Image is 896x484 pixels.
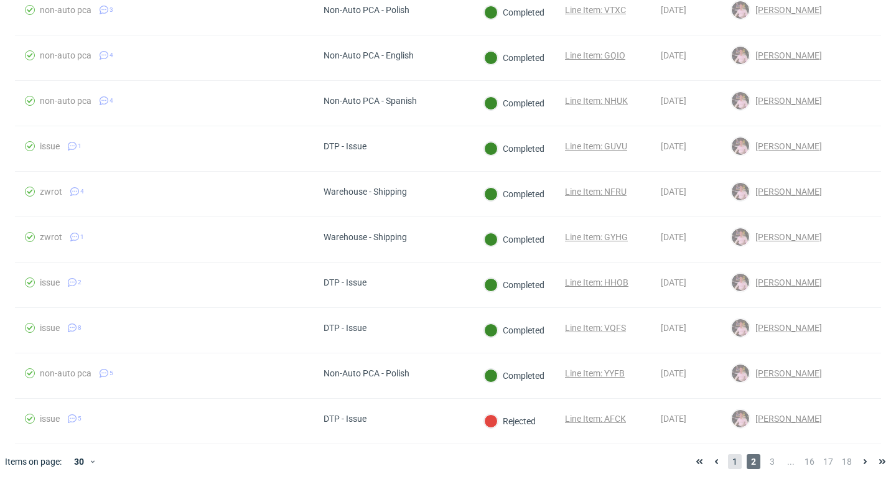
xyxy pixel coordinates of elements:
span: 1 [78,141,82,151]
span: [PERSON_NAME] [750,187,822,197]
div: non-auto pca [40,368,91,378]
span: [PERSON_NAME] [750,414,822,424]
a: Line Item: NFRU [565,187,627,197]
div: Non-Auto PCA - English [324,50,414,60]
span: 2 [747,454,760,469]
span: 8 [78,323,82,333]
div: Completed [484,142,544,156]
img: Aleks Ziemkowski [732,228,749,246]
span: [DATE] [661,5,686,15]
span: [PERSON_NAME] [750,368,822,378]
div: Warehouse - Shipping [324,187,407,197]
a: Line Item: GYHG [565,232,628,242]
a: Line Item: NHUK [565,96,628,106]
span: 5 [78,414,82,424]
span: [PERSON_NAME] [750,232,822,242]
a: Line Item: GUVU [565,141,627,151]
div: Completed [484,96,544,110]
span: [PERSON_NAME] [750,323,822,333]
span: [DATE] [661,187,686,197]
div: issue [40,277,60,287]
span: [PERSON_NAME] [750,141,822,151]
img: Aleks Ziemkowski [732,92,749,109]
div: Non-Auto PCA - Polish [324,5,409,15]
img: Aleks Ziemkowski [732,365,749,382]
span: Items on page: [5,455,62,468]
img: Aleks Ziemkowski [732,410,749,427]
span: [DATE] [661,368,686,378]
div: Completed [484,323,544,337]
span: 4 [110,96,113,106]
span: 4 [80,187,84,197]
div: DTP - Issue [324,141,366,151]
span: [DATE] [661,96,686,106]
div: issue [40,141,60,151]
span: 3 [110,5,113,15]
span: [DATE] [661,323,686,333]
img: Aleks Ziemkowski [732,47,749,64]
div: non-auto pca [40,50,91,60]
a: Line Item: AFCK [565,414,626,424]
div: DTP - Issue [324,323,366,333]
span: [DATE] [661,277,686,287]
div: Completed [484,51,544,65]
span: 5 [110,368,113,378]
div: DTP - Issue [324,277,366,287]
a: Line Item: GQIO [565,50,625,60]
img: Aleks Ziemkowski [732,319,749,337]
span: 3 [765,454,779,469]
div: non-auto pca [40,5,91,15]
img: Aleks Ziemkowski [732,183,749,200]
span: [DATE] [661,50,686,60]
span: [PERSON_NAME] [750,5,822,15]
div: issue [40,323,60,333]
span: [DATE] [661,414,686,424]
div: Warehouse - Shipping [324,232,407,242]
div: Completed [484,278,544,292]
span: 1 [728,454,742,469]
div: DTP - Issue [324,414,366,424]
span: [DATE] [661,232,686,242]
span: 18 [840,454,854,469]
div: Non-Auto PCA - Polish [324,368,409,378]
span: [PERSON_NAME] [750,50,822,60]
span: 2 [78,277,82,287]
span: 1 [80,232,84,242]
img: Aleks Ziemkowski [732,274,749,291]
div: zwrot [40,187,62,197]
span: 17 [821,454,835,469]
span: 16 [803,454,816,469]
div: 30 [67,453,89,470]
span: [PERSON_NAME] [750,96,822,106]
div: Non-Auto PCA - Spanish [324,96,417,106]
div: Completed [484,187,544,201]
div: Completed [484,233,544,246]
span: [DATE] [661,141,686,151]
div: non-auto pca [40,96,91,106]
a: Line Item: VQFS [565,323,626,333]
img: Aleks Ziemkowski [732,1,749,19]
div: Completed [484,6,544,19]
div: zwrot [40,232,62,242]
span: 4 [110,50,113,60]
span: [PERSON_NAME] [750,277,822,287]
div: issue [40,414,60,424]
span: ... [784,454,798,469]
div: Rejected [484,414,536,428]
div: Completed [484,369,544,383]
a: Line Item: VTXC [565,5,626,15]
a: Line Item: YYFB [565,368,625,378]
img: Aleks Ziemkowski [732,137,749,155]
a: Line Item: HHOB [565,277,628,287]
